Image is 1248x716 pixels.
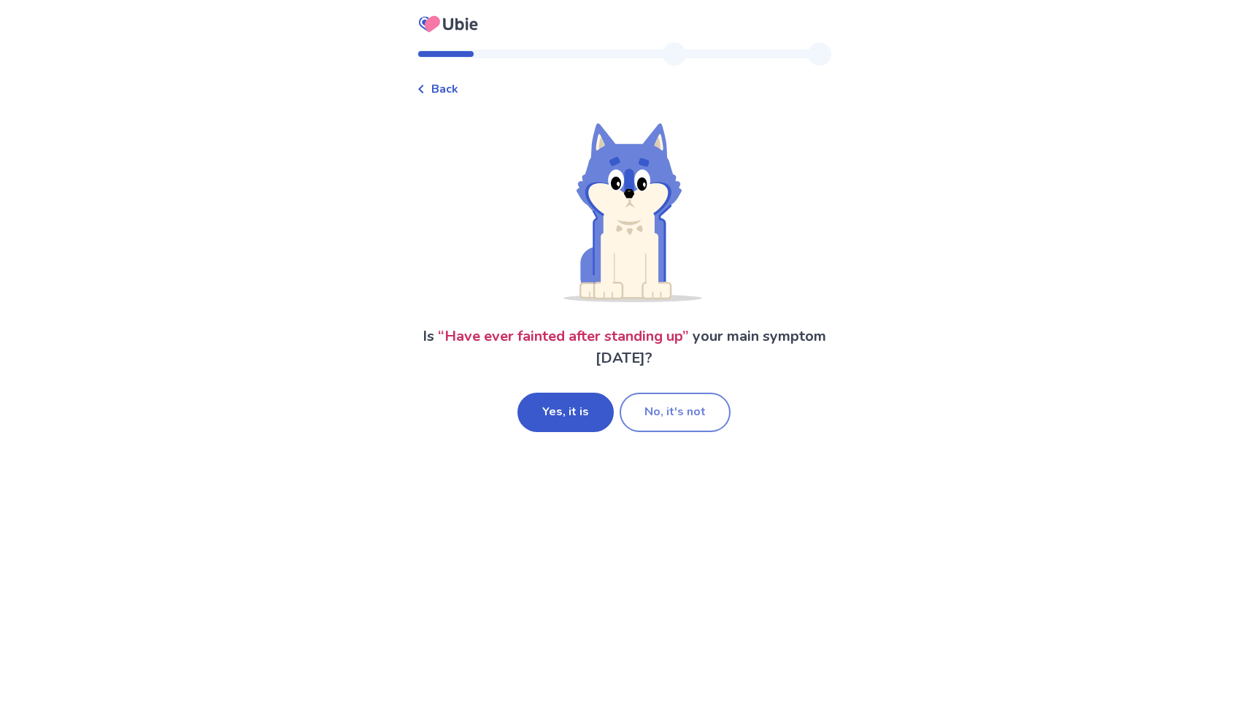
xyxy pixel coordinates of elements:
[547,121,702,302] img: Shiba (Wondering)
[431,80,458,98] span: Back
[620,393,731,432] button: No, it's not
[438,326,689,346] span: “ Have ever fainted after standing up ”
[517,393,614,432] button: Yes, it is
[417,326,831,369] p: Is your main symptom [DATE]?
